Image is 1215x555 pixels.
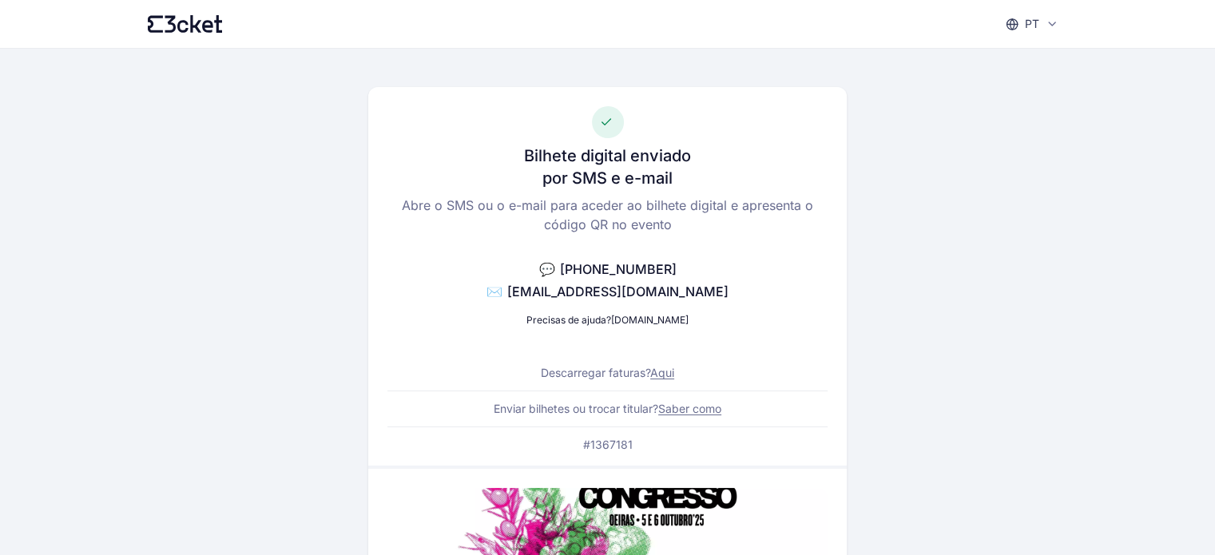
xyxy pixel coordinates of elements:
[387,196,828,234] p: Abre o SMS ou o e-mail para aceder ao bilhete digital e apresenta o código QR no evento
[542,167,673,189] h3: por SMS e e-mail
[507,283,729,299] span: [EMAIL_ADDRESS][DOMAIN_NAME]
[526,314,611,326] span: Precisas de ajuda?
[494,401,721,417] p: Enviar bilhetes ou trocar titular?
[486,283,502,299] span: ✉️
[524,145,691,167] h3: Bilhete digital enviado
[539,261,555,277] span: 💬
[560,261,677,277] span: [PHONE_NUMBER]
[658,402,721,415] a: Saber como
[583,437,633,453] p: #1367181
[611,314,689,326] a: [DOMAIN_NAME]
[650,366,674,379] a: Aqui
[541,365,674,381] p: Descarregar faturas?
[1025,16,1039,32] p: pt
